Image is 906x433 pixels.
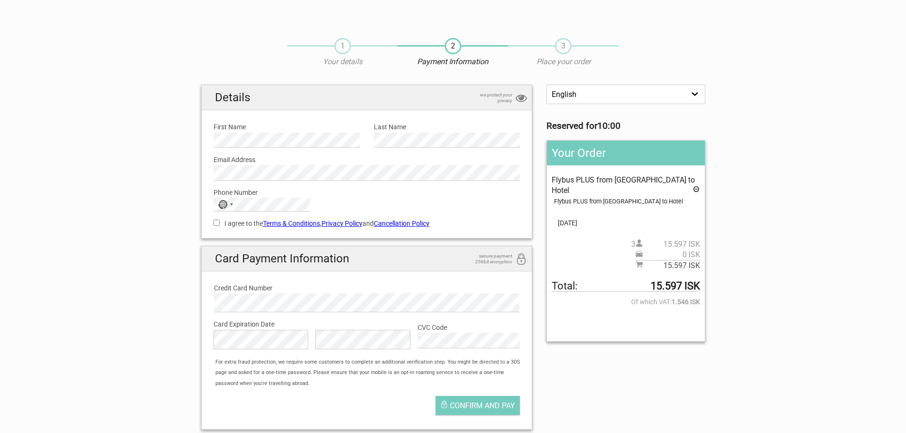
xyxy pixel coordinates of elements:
[643,239,700,250] span: 15.597 ISK
[263,220,320,227] a: Terms & Conditions
[214,122,360,132] label: First Name
[287,57,398,67] p: Your details
[214,283,520,293] label: Credit Card Number
[555,38,572,54] span: 3
[214,187,520,198] label: Phone Number
[334,38,351,54] span: 1
[418,322,520,333] label: CVC Code
[436,396,520,415] button: Confirm and pay
[643,260,700,271] span: 15.597 ISK
[635,260,700,271] span: Subtotal
[321,220,362,227] a: Privacy Policy
[214,154,520,165] label: Email Address
[643,250,700,260] span: 0 ISK
[202,246,532,271] h2: Card Payment Information
[202,85,532,110] h2: Details
[508,57,619,67] p: Place your order
[651,281,700,291] strong: 15.597 ISK
[546,121,705,131] h3: Reserved for
[465,92,512,104] span: we protect your privacy
[554,196,700,207] div: Flybus PLUS from [GEOGRAPHIC_DATA] to Hotel
[398,57,508,67] p: Payment Information
[214,218,520,229] label: I agree to the , and
[597,121,621,131] strong: 10:00
[516,92,527,105] i: privacy protection
[450,401,515,410] span: Confirm and pay
[552,281,700,292] span: Total to be paid
[552,297,700,307] span: Of which VAT:
[374,220,429,227] a: Cancellation Policy
[552,218,700,228] span: [DATE]
[374,122,520,132] label: Last Name
[631,239,700,250] span: 3 person(s)
[672,297,700,307] strong: 1.546 ISK
[214,319,520,329] label: Card Expiration Date
[516,253,527,266] i: 256bit encryption
[552,175,695,195] span: Flybus PLUS from [GEOGRAPHIC_DATA] to Hotel
[635,250,700,260] span: Pickup price
[445,38,461,54] span: 2
[465,253,512,265] span: secure payment 256bit encryption
[214,198,238,211] button: Selected country
[547,141,704,165] h2: Your Order
[211,357,532,389] div: For extra fraud protection, we require some customers to complete an additional verification step...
